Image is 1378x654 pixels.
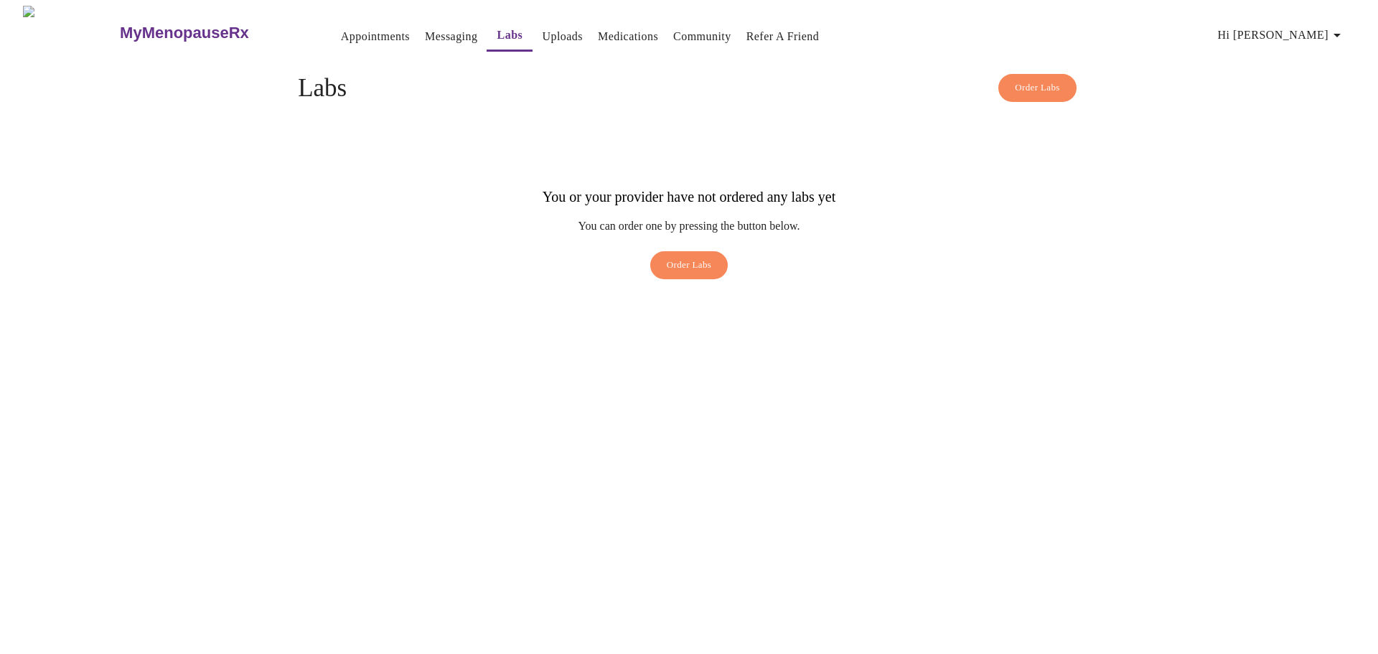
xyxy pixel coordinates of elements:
[650,251,728,279] button: Order Labs
[598,27,658,47] a: Medications
[298,74,1080,103] h4: Labs
[746,27,820,47] a: Refer a Friend
[543,220,835,233] p: You can order one by pressing the button below.
[118,8,306,58] a: MyMenopauseRx
[23,6,118,60] img: MyMenopauseRx Logo
[998,74,1077,102] button: Order Labs
[487,21,533,52] button: Labs
[1212,21,1351,50] button: Hi [PERSON_NAME]
[592,22,664,51] button: Medications
[497,25,523,45] a: Labs
[647,251,732,286] a: Order Labs
[536,22,589,51] button: Uploads
[667,22,737,51] button: Community
[1218,25,1346,45] span: Hi [PERSON_NAME]
[419,22,483,51] button: Messaging
[120,24,249,42] h3: MyMenopauseRx
[741,22,825,51] button: Refer a Friend
[1015,80,1060,96] span: Order Labs
[341,27,410,47] a: Appointments
[667,257,712,274] span: Order Labs
[673,27,731,47] a: Community
[425,27,477,47] a: Messaging
[542,27,583,47] a: Uploads
[335,22,416,51] button: Appointments
[543,189,835,205] h3: You or your provider have not ordered any labs yet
